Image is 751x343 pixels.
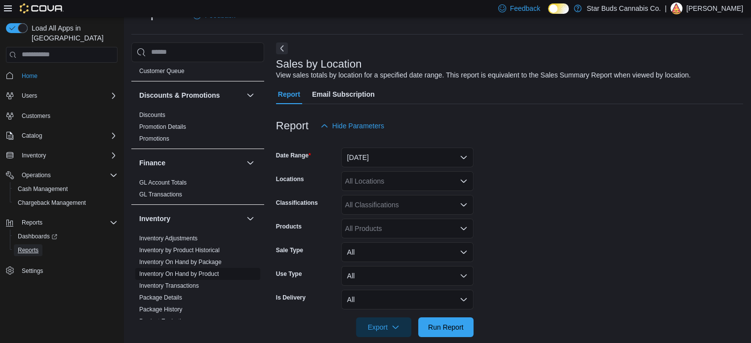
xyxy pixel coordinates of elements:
div: Discounts & Promotions [131,109,264,149]
nav: Complex example [6,65,118,304]
button: Reports [2,216,121,229]
button: Customers [2,109,121,123]
a: Inventory by Product Historical [139,247,220,254]
span: Package Details [139,294,182,302]
a: Package History [139,306,182,313]
span: Promotion Details [139,123,186,131]
div: Customer [131,65,264,81]
div: Finance [131,177,264,204]
span: Operations [18,169,118,181]
span: Cash Management [14,183,118,195]
span: Inventory [22,152,46,159]
a: GL Account Totals [139,179,187,186]
button: [DATE] [341,148,474,167]
a: Product Expirations [139,318,191,325]
button: Finance [139,158,242,168]
button: Next [276,42,288,54]
label: Sale Type [276,246,303,254]
span: Operations [22,171,51,179]
span: Product Expirations [139,317,191,325]
span: Catalog [22,132,42,140]
button: Export [356,317,411,337]
span: Reports [18,217,118,229]
h3: Finance [139,158,165,168]
button: Discounts & Promotions [139,90,242,100]
p: Star Buds Cannabis Co. [587,2,661,14]
button: Run Report [418,317,474,337]
span: Inventory Adjustments [139,234,198,242]
h3: Report [276,120,309,132]
p: [PERSON_NAME] [686,2,743,14]
span: Inventory Transactions [139,282,199,290]
span: Feedback [510,3,540,13]
span: Email Subscription [312,84,375,104]
h3: Sales by Location [276,58,362,70]
a: GL Transactions [139,191,182,198]
span: Users [22,92,37,100]
a: Inventory Adjustments [139,235,198,242]
a: Discounts [139,112,165,118]
a: Inventory Transactions [139,282,199,289]
span: Settings [18,264,118,276]
button: All [341,242,474,262]
label: Products [276,223,302,230]
span: Settings [22,267,43,275]
button: Finance [244,157,256,169]
a: Settings [18,265,47,277]
button: Users [18,90,41,102]
span: Dashboards [14,230,118,242]
a: Reports [14,244,42,256]
span: Reports [14,244,118,256]
a: Inventory On Hand by Package [139,259,222,266]
img: Cova [20,3,64,13]
span: Inventory by Product Historical [139,246,220,254]
span: Dashboards [18,232,57,240]
div: Harrison Lewis [671,2,682,14]
a: Package Details [139,294,182,301]
input: Dark Mode [548,3,569,14]
button: Operations [2,168,121,182]
button: Inventory [18,150,50,161]
span: Home [22,72,38,80]
span: Report [278,84,300,104]
h3: Discounts & Promotions [139,90,220,100]
div: View sales totals by location for a specified date range. This report is equivalent to the Sales ... [276,70,691,80]
button: Open list of options [460,225,468,232]
h3: Inventory [139,214,170,224]
span: Customers [18,110,118,122]
a: Dashboards [10,229,121,243]
a: Promotions [139,135,169,142]
span: Inventory [18,150,118,161]
span: Inventory On Hand by Product [139,270,219,278]
a: Home [18,70,41,82]
a: Dashboards [14,230,61,242]
label: Date Range [276,152,311,159]
span: Users [18,90,118,102]
span: Discounts [139,111,165,119]
label: Locations [276,175,304,183]
span: Load All Apps in [GEOGRAPHIC_DATA] [28,23,118,43]
a: Customers [18,110,54,122]
span: Cash Management [18,185,68,193]
span: Reports [18,246,39,254]
span: Run Report [428,322,464,332]
span: Export [362,317,405,337]
span: Promotions [139,135,169,143]
button: Catalog [18,130,46,142]
span: Reports [22,219,42,227]
span: Customer Queue [139,67,184,75]
button: All [341,266,474,286]
a: Customer Queue [139,68,184,75]
button: Hide Parameters [316,116,388,136]
a: Cash Management [14,183,72,195]
span: Chargeback Management [18,199,86,207]
button: Operations [18,169,55,181]
span: Customers [22,112,50,120]
button: Settings [2,263,121,277]
button: Open list of options [460,201,468,209]
span: Hide Parameters [332,121,384,131]
button: Reports [10,243,121,257]
p: | [665,2,667,14]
